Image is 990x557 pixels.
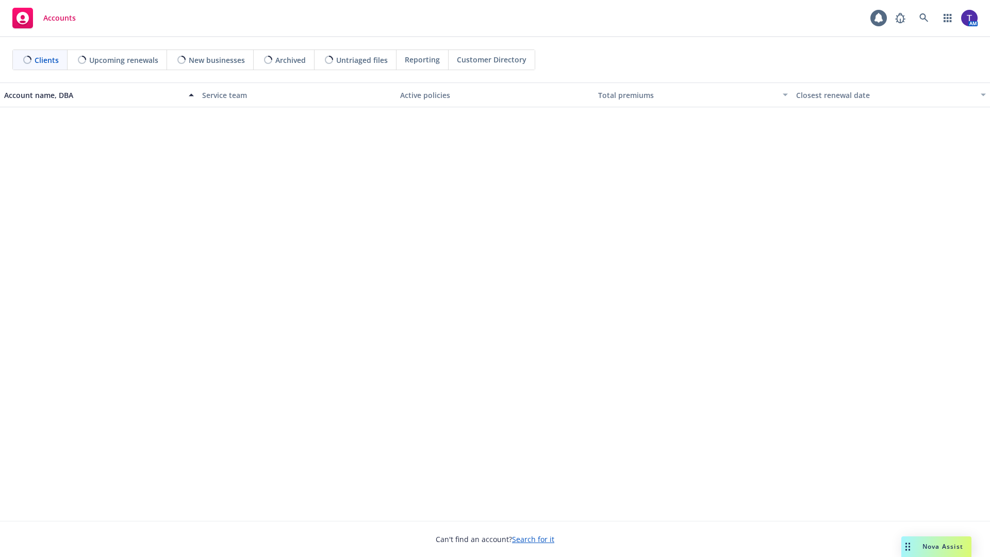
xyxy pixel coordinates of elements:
button: Closest renewal date [792,83,990,107]
button: Active policies [396,83,594,107]
a: Search [914,8,934,28]
div: Active policies [400,90,590,101]
button: Service team [198,83,396,107]
span: Customer Directory [457,54,526,65]
span: Archived [275,55,306,65]
span: Accounts [43,14,76,22]
span: New businesses [189,55,245,65]
span: Can't find an account? [436,534,554,545]
div: Account name, DBA [4,90,183,101]
span: Nova Assist [922,542,963,551]
span: Upcoming renewals [89,55,158,65]
div: Service team [202,90,392,101]
button: Total premiums [594,83,792,107]
img: photo [961,10,978,26]
a: Switch app [937,8,958,28]
button: Nova Assist [901,536,971,557]
span: Untriaged files [336,55,388,65]
div: Closest renewal date [796,90,975,101]
span: Clients [35,55,59,65]
a: Accounts [8,4,80,32]
span: Reporting [405,54,440,65]
a: Report a Bug [890,8,911,28]
a: Search for it [512,534,554,544]
div: Total premiums [598,90,777,101]
div: Drag to move [901,536,914,557]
